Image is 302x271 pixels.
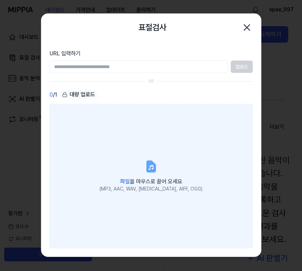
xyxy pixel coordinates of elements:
div: (MP3, AAC, WAV, [MEDICAL_DATA], AIFF, OGG) [100,186,202,193]
label: URL 입력하기 [50,50,253,58]
div: / 1 [50,90,57,100]
span: 파일 [120,178,130,185]
h2: 표절검사 [138,21,167,34]
div: OR [148,78,154,84]
span: 0 [50,91,53,99]
div: 대량 업로드 [60,90,97,99]
button: 대량 업로드 [60,90,97,100]
span: 을 마우스로 끌어 오세요 [120,178,182,185]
